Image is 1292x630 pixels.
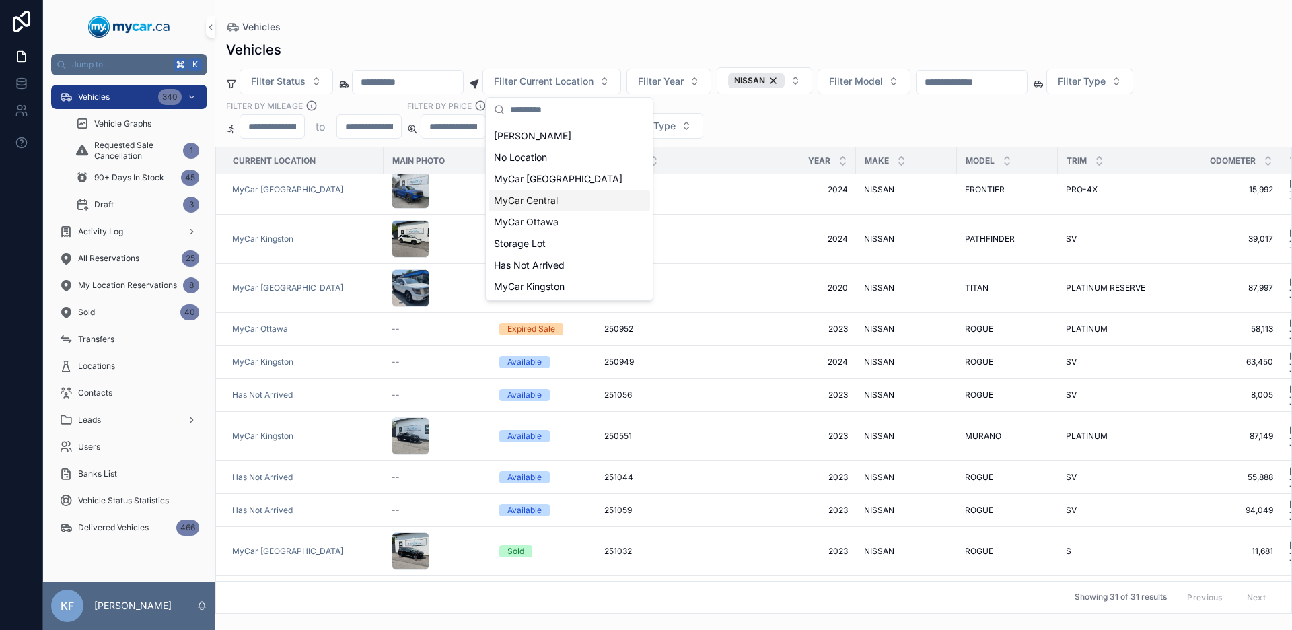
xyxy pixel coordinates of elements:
[864,283,894,293] span: NISSAN
[78,280,177,291] span: My Location Reservations
[51,85,207,109] a: Vehicles340
[51,408,207,432] a: Leads
[78,92,110,102] span: Vehicles
[392,472,483,483] a: --
[1058,75,1106,88] span: Filter Type
[1168,357,1273,367] span: 63,450
[232,390,293,400] a: Has Not Arrived
[965,234,1050,244] a: PATHFINDER
[232,184,343,195] span: MyCar [GEOGRAPHIC_DATA]
[183,277,199,293] div: 8
[51,54,207,75] button: Jump to...K
[604,390,740,400] a: 251056
[965,357,993,367] span: ROGUE
[626,69,711,94] button: Select Button
[392,357,400,367] span: --
[232,472,293,483] span: Has Not Arrived
[407,100,472,112] label: FILTER BY PRICE
[865,155,889,166] span: Make
[88,16,170,38] img: App logo
[499,389,588,401] a: Available
[965,283,989,293] span: TITAN
[392,155,445,166] span: Main Photo
[864,283,949,293] a: NISSAN
[232,505,375,516] a: Has Not Arrived
[717,67,812,94] button: Select Button
[604,324,633,335] span: 250952
[1066,472,1151,483] a: SV
[864,324,894,335] span: NISSAN
[604,234,740,244] a: 250711
[226,40,281,59] h1: Vehicles
[1066,431,1108,442] span: PLATINUM
[94,172,164,183] span: 90+ Days In Stock
[78,415,101,425] span: Leads
[1066,283,1151,293] a: PLATINUM RESERVE
[94,199,114,210] span: Draft
[494,258,565,272] span: Has Not Arrived
[756,546,848,557] a: 2023
[507,389,542,401] div: Available
[94,140,178,162] span: Requested Sale Cancellation
[756,390,848,400] span: 2023
[1210,155,1256,166] span: Odometer
[507,356,542,368] div: Available
[864,546,894,557] span: NISSAN
[499,545,588,557] a: Sold
[232,546,375,557] a: MyCar [GEOGRAPHIC_DATA]
[965,184,1005,195] span: FRONTIER
[232,324,288,335] a: MyCar Ottawa
[78,388,112,398] span: Contacts
[232,431,293,442] a: MyCar Kingston
[756,431,848,442] a: 2023
[756,234,848,244] a: 2024
[494,75,594,88] span: Filter Current Location
[233,155,316,166] span: Current Location
[864,472,894,483] span: NISSAN
[1066,472,1077,483] span: SV
[499,356,588,368] a: Available
[965,431,1001,442] span: MURANO
[226,20,281,34] a: Vehicles
[1168,390,1273,400] span: 8,005
[604,357,740,367] a: 250949
[51,219,207,244] a: Activity Log
[232,390,375,400] a: Has Not Arrived
[183,197,199,213] div: 3
[1067,155,1087,166] span: Trim
[1168,546,1273,557] span: 11,681
[78,226,123,237] span: Activity Log
[94,599,172,612] p: [PERSON_NAME]
[965,546,1050,557] a: ROGUE
[1168,283,1273,293] a: 87,997
[499,323,588,335] a: Expired Sale
[1066,324,1151,335] a: PLATINUM
[1066,505,1077,516] span: SV
[232,546,343,557] span: MyCar [GEOGRAPHIC_DATA]
[507,323,555,335] div: Expired Sale
[232,283,343,293] span: MyCar [GEOGRAPHIC_DATA]
[232,431,375,442] a: MyCar Kingston
[756,505,848,516] a: 2023
[734,75,765,86] span: NISSAN
[864,546,949,557] a: NISSAN
[486,123,653,300] div: Suggestions
[965,283,1050,293] a: TITAN
[316,118,326,135] p: to
[482,69,621,94] button: Select Button
[818,69,910,94] button: Select Button
[1168,472,1273,483] span: 55,888
[232,234,375,244] a: MyCar Kingston
[232,234,293,244] span: MyCar Kingston
[183,143,199,159] div: 1
[67,139,207,163] a: Requested Sale Cancellation1
[392,472,400,483] span: --
[1066,357,1077,367] span: SV
[51,327,207,351] a: Transfers
[507,545,524,557] div: Sold
[1075,592,1167,603] span: Showing 31 of 31 results
[604,546,632,557] span: 251032
[176,520,199,536] div: 466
